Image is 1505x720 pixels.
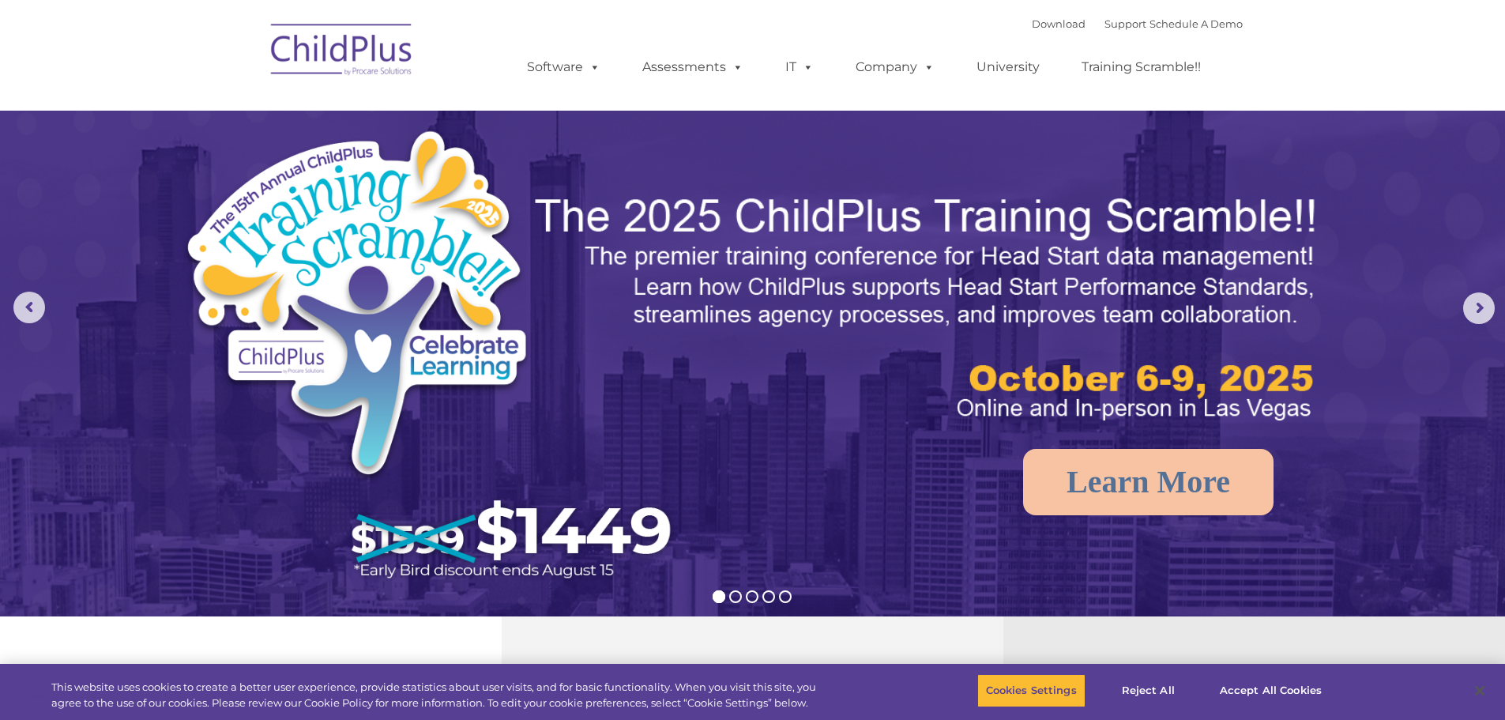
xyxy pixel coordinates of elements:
div: This website uses cookies to create a better user experience, provide statistics about user visit... [51,680,828,711]
a: Training Scramble!! [1066,51,1217,83]
a: Schedule A Demo [1149,17,1243,30]
img: ChildPlus by Procare Solutions [263,13,421,92]
a: Company [840,51,950,83]
a: Support [1104,17,1146,30]
a: Download [1032,17,1085,30]
a: IT [769,51,830,83]
button: Close [1462,673,1497,708]
button: Cookies Settings [977,674,1085,707]
button: Accept All Cookies [1211,674,1330,707]
a: Software [511,51,616,83]
span: Phone number [220,169,287,181]
a: University [961,51,1055,83]
font: | [1032,17,1243,30]
button: Reject All [1099,674,1198,707]
a: Assessments [626,51,759,83]
a: Learn More [1023,449,1274,515]
span: Last name [220,104,268,116]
